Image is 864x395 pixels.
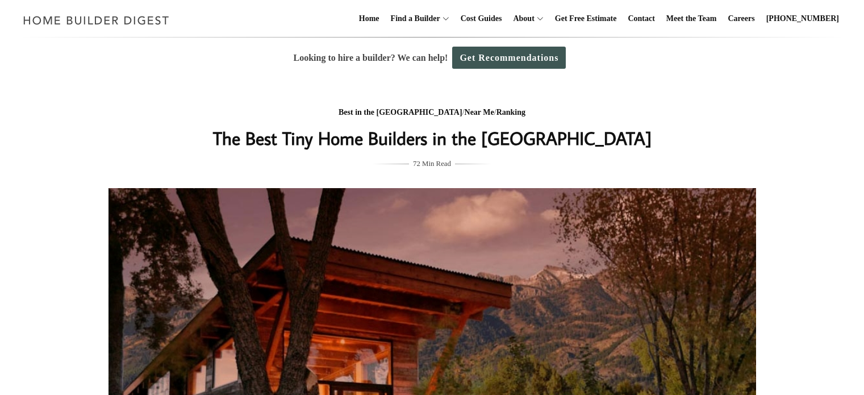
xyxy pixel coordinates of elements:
[339,108,462,117] a: Best in the [GEOGRAPHIC_DATA]
[724,1,759,37] a: Careers
[206,106,659,120] div: / /
[508,1,534,37] a: About
[413,157,451,170] span: 72 Min Read
[456,1,507,37] a: Cost Guides
[662,1,721,37] a: Meet the Team
[18,9,174,31] img: Home Builder Digest
[206,124,659,152] h1: The Best Tiny Home Builders in the [GEOGRAPHIC_DATA]
[623,1,659,37] a: Contact
[762,1,844,37] a: [PHONE_NUMBER]
[452,47,566,69] a: Get Recommendations
[386,1,440,37] a: Find a Builder
[496,108,525,117] a: Ranking
[550,1,621,37] a: Get Free Estimate
[354,1,384,37] a: Home
[465,108,494,117] a: Near Me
